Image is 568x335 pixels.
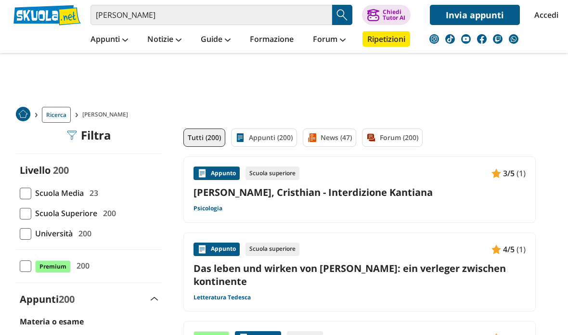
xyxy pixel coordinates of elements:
a: Psicologia [194,205,222,212]
span: (1) [516,243,526,256]
span: 200 [59,293,75,306]
span: Scuola Superiore [31,207,97,219]
label: Livello [20,164,51,177]
img: Appunti contenuto [197,168,207,178]
img: twitch [493,34,503,44]
div: Filtra [67,129,111,142]
img: Appunti filtro contenuto [235,133,245,142]
a: Appunti (200) [231,129,297,147]
a: Forum (200) [362,129,423,147]
span: 3/5 [503,167,515,180]
img: Forum filtro contenuto [366,133,376,142]
label: Materia o esame [20,316,84,327]
img: facebook [477,34,487,44]
a: Accedi [534,5,555,25]
span: 200 [99,207,116,219]
span: Università [31,227,73,240]
img: Appunti contenuto [491,168,501,178]
a: Tutti (200) [183,129,225,147]
img: Filtra filtri mobile [67,130,77,140]
img: instagram [429,34,439,44]
span: 200 [75,227,91,240]
a: [PERSON_NAME], Cristhian - Interdizione Kantiana [194,186,526,199]
a: Formazione [247,31,296,49]
button: ChiediTutor AI [362,5,411,25]
img: youtube [461,34,471,44]
div: Chiedi Tutor AI [383,9,405,21]
div: Scuola superiore [245,167,299,180]
a: Guide [198,31,233,49]
img: Cerca appunti, riassunti o versioni [335,8,349,22]
a: Appunti [88,31,130,49]
span: 200 [73,259,90,272]
a: Ricerca [42,107,71,123]
span: (1) [516,167,526,180]
div: Appunto [194,167,240,180]
a: Forum [310,31,348,49]
span: [PERSON_NAME] [82,107,132,123]
span: 23 [86,187,98,199]
a: Letteratura Tedesca [194,294,251,301]
img: Home [16,107,30,121]
span: Premium [35,260,71,273]
span: 200 [53,164,69,177]
img: WhatsApp [509,34,518,44]
a: Ripetizioni [362,31,410,47]
a: Das leben und wirken von [PERSON_NAME]: ein verleger zwischen kontinente [194,262,526,288]
img: Apri e chiudi sezione [151,297,158,301]
img: Appunti contenuto [491,245,501,254]
img: tiktok [445,34,455,44]
input: Cerca appunti, riassunti o versioni [90,5,332,25]
span: 4/5 [503,243,515,256]
a: Home [16,107,30,123]
img: News filtro contenuto [307,133,317,142]
div: Scuola superiore [245,243,299,256]
a: News (47) [303,129,356,147]
div: Appunto [194,243,240,256]
a: Invia appunti [430,5,520,25]
img: Appunti contenuto [197,245,207,254]
a: Notizie [145,31,184,49]
span: Scuola Media [31,187,84,199]
button: Search Button [332,5,352,25]
label: Appunti [20,293,75,306]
